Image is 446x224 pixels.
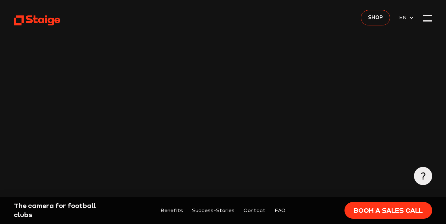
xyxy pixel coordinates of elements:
a: Shop [361,10,390,25]
a: FAQ [275,206,285,214]
a: Benefits [161,206,183,214]
span: Shop [368,13,383,21]
a: Contact [244,206,266,214]
a: Success-Stories [192,206,234,214]
span: EN [399,13,409,21]
div: The camera for football clubs [14,201,113,219]
a: Book a sales call [344,202,432,219]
